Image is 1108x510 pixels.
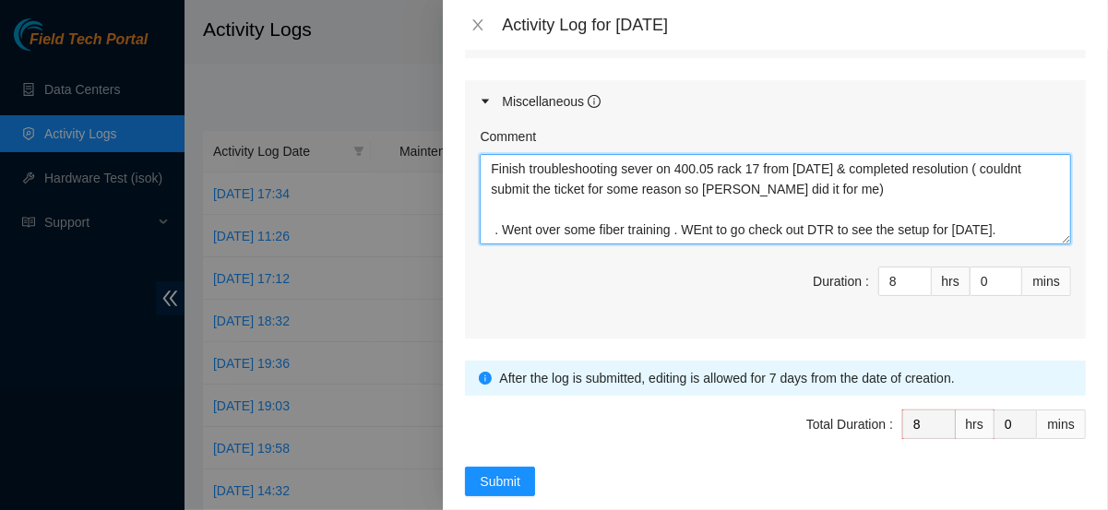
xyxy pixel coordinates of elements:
div: After the log is submitted, editing is allowed for 7 days from the date of creation. [499,368,1072,388]
button: Close [465,17,491,34]
div: Miscellaneous info-circle [465,80,1086,123]
textarea: Comment [480,154,1071,244]
label: Comment [480,126,536,147]
div: Activity Log for [DATE] [502,15,1086,35]
div: mins [1037,409,1086,439]
div: Miscellaneous [502,91,601,112]
div: Total Duration : [806,414,893,434]
span: close [471,18,485,32]
span: caret-right [480,96,491,107]
span: Submit [480,471,520,492]
div: Duration : [813,271,869,291]
div: mins [1022,267,1071,296]
span: info-circle [588,95,601,108]
div: hrs [956,409,995,439]
span: info-circle [479,372,492,385]
div: hrs [932,267,971,296]
button: Submit [465,467,535,496]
